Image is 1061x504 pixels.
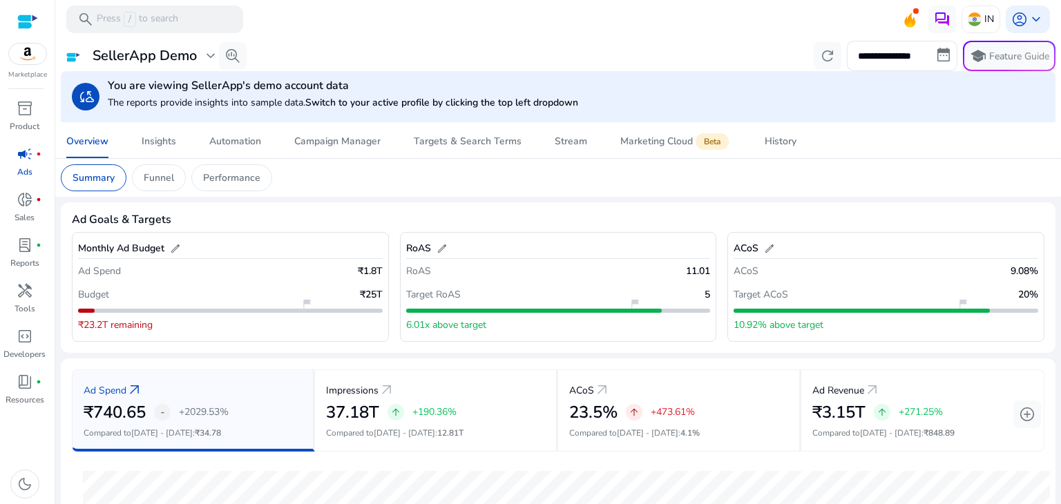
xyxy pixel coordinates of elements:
[569,383,594,398] p: ACoS
[203,171,260,185] p: Performance
[617,427,678,438] span: [DATE] - [DATE]
[124,12,136,27] span: /
[629,407,640,418] span: arrow_upward
[202,48,219,64] span: expand_more
[899,407,943,417] p: +271.25%
[968,12,982,26] img: in.svg
[924,427,955,438] span: ₹848.89
[734,287,788,302] p: Target ACoS
[36,151,41,157] span: fiber_manual_record
[686,264,710,278] p: 11.01
[379,382,395,398] a: arrow_outward
[1011,264,1038,278] p: 9.08%
[305,96,578,109] b: Switch to your active profile by clicking the top left dropdown
[219,42,247,70] button: search_insights
[569,403,618,423] h2: 23.5%
[406,287,461,302] p: Target RoAS
[812,403,866,423] h2: ₹3.15T
[108,95,578,110] p: The reports provide insights into sample data.
[412,407,457,417] p: +190.36%
[812,427,1033,439] p: Compared to :
[680,427,700,438] span: 4.1%
[734,264,758,278] p: ACoS
[77,88,94,105] span: cloud_sync
[36,197,41,202] span: fiber_manual_record
[15,211,35,224] p: Sales
[764,243,775,254] span: edit
[179,407,229,417] p: +2029.53%
[864,382,881,398] a: arrow_outward
[15,302,35,315] p: Tools
[629,298,640,309] span: flag_2
[17,282,33,299] span: handyman
[963,41,1055,71] button: schoolFeature Guide
[814,42,841,70] button: refresh
[326,383,379,398] p: Impressions
[984,7,994,31] p: IN
[812,383,864,398] p: Ad Revenue
[734,318,823,332] p: 10.92% above target
[970,48,986,64] span: school
[66,137,108,146] div: Overview
[620,136,732,147] div: Marketing Cloud
[294,137,381,146] div: Campaign Manager
[36,242,41,248] span: fiber_manual_record
[1028,11,1044,28] span: keyboard_arrow_down
[696,133,729,150] span: Beta
[819,48,836,64] span: refresh
[17,146,33,162] span: campaign
[358,264,383,278] p: ₹1.8T
[1019,406,1035,423] span: add_circle
[406,243,431,255] h5: RoAS
[17,328,33,345] span: code_blocks
[72,213,171,226] h4: Ad Goals & Targets
[374,427,435,438] span: [DATE] - [DATE]
[10,120,39,133] p: Product
[877,407,888,418] span: arrow_upward
[170,243,181,254] span: edit
[73,171,115,185] p: Summary
[437,427,463,438] span: 12.81T
[97,12,178,27] p: Press to search
[108,79,578,93] h4: You are viewing SellerApp's demo account data
[17,374,33,390] span: book_4
[3,348,46,360] p: Developers
[126,382,143,398] a: arrow_outward
[860,427,921,438] span: [DATE] - [DATE]
[209,137,261,146] div: Automation
[569,427,788,439] p: Compared to :
[555,137,587,146] div: Stream
[17,191,33,208] span: donut_small
[78,264,121,278] p: Ad Spend
[36,379,41,385] span: fiber_manual_record
[84,383,126,398] p: Ad Spend
[765,137,796,146] div: History
[84,427,302,439] p: Compared to :
[437,243,448,254] span: edit
[651,407,695,417] p: +473.61%
[131,427,193,438] span: [DATE] - [DATE]
[1013,400,1041,428] button: add_circle
[17,237,33,253] span: lab_profile
[734,243,758,255] h5: ACoS
[78,287,109,302] p: Budget
[705,287,710,302] p: 5
[406,264,431,278] p: RoAS
[6,394,44,406] p: Resources
[326,427,545,439] p: Compared to :
[360,287,383,302] p: ₹25T
[195,427,221,438] span: ₹34.78
[390,407,401,418] span: arrow_upward
[142,137,176,146] div: Insights
[224,48,241,64] span: search_insights
[594,382,611,398] a: arrow_outward
[301,298,312,309] span: flag_2
[17,100,33,117] span: inventory_2
[78,243,164,255] h5: Monthly Ad Budget
[1011,11,1028,28] span: account_circle
[93,48,197,64] h3: SellerApp Demo
[17,166,32,178] p: Ads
